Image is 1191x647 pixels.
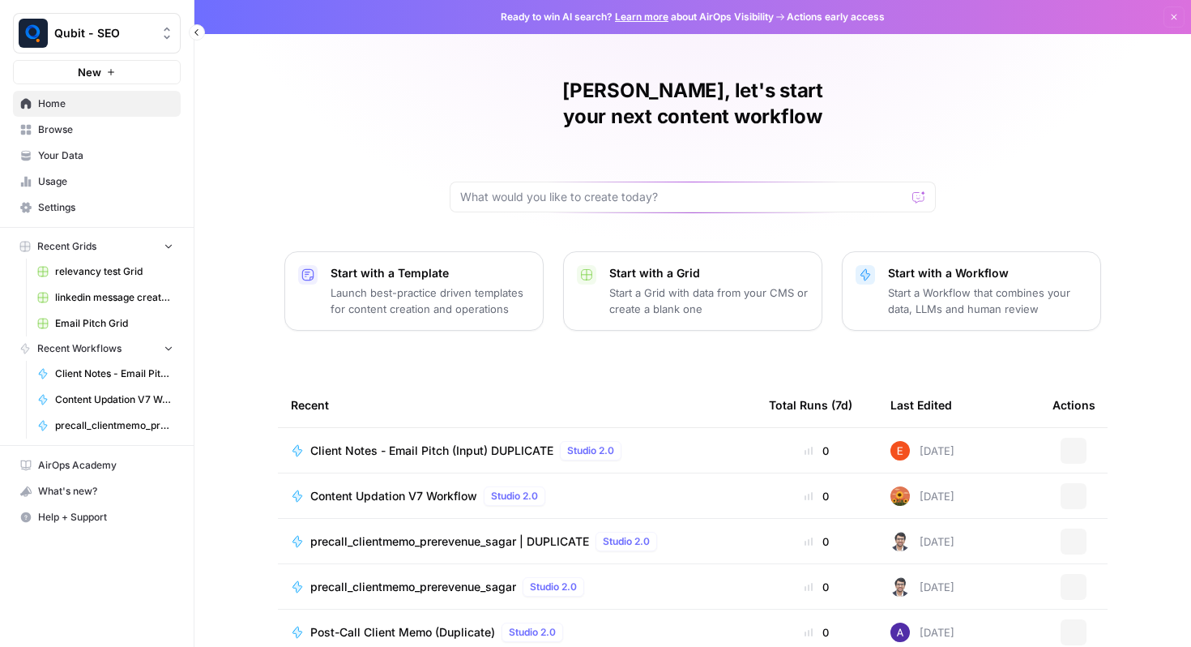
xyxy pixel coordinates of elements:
[450,78,936,130] h1: [PERSON_NAME], let's start your next content workflow
[888,285,1087,317] p: Start a Workflow that combines your data, LLMs and human review
[890,441,910,461] img: ajf8yqgops6ssyjpn8789yzw4nvp
[37,341,122,356] span: Recent Workflows
[769,579,864,595] div: 0
[890,532,954,551] div: [DATE]
[769,383,852,427] div: Total Runs (7d)
[331,285,530,317] p: Launch best-practice driven templates for content creation and operations
[19,19,48,48] img: Qubit - SEO Logo
[769,443,864,459] div: 0
[787,10,885,24] span: Actions early access
[331,265,530,281] p: Start with a Template
[460,189,906,205] input: What would you like to create today?
[13,478,181,504] button: What's new?
[890,383,952,427] div: Last Edited
[38,148,173,163] span: Your Data
[13,169,181,195] a: Usage
[38,510,173,525] span: Help + Support
[291,486,743,506] a: Content Updation V7 WorkflowStudio 2.0
[54,25,152,41] span: Qubit - SEO
[38,458,173,473] span: AirOps Academy
[13,117,181,143] a: Browse
[13,234,181,259] button: Recent Grids
[609,265,809,281] p: Start with a Grid
[55,290,173,305] span: linkedin message creator [PERSON_NAME]
[13,504,181,530] button: Help + Support
[37,239,96,254] span: Recent Grids
[291,383,743,427] div: Recent
[310,624,495,641] span: Post-Call Client Memo (Duplicate)
[30,413,181,439] a: precall_clientmemo_prerevenue_sagar | DUPLICATE
[501,10,774,24] span: Ready to win AI search? about AirOps Visibility
[310,443,553,459] span: Client Notes - Email Pitch (Input) DUPLICATE
[491,489,538,503] span: Studio 2.0
[291,623,743,642] a: Post-Call Client Memo (Duplicate)Studio 2.0
[615,11,668,23] a: Learn more
[38,200,173,215] span: Settings
[890,532,910,551] img: 35tz4koyam3fgiezpr65b8du18d9
[30,285,181,311] a: linkedin message creator [PERSON_NAME]
[769,488,864,504] div: 0
[38,174,173,189] span: Usage
[13,195,181,221] a: Settings
[284,251,544,331] button: Start with a TemplateLaunch best-practice driven templates for content creation and operations
[769,624,864,641] div: 0
[55,366,173,381] span: Client Notes - Email Pitch (Input) DUPLICATE
[55,392,173,407] span: Content Updation V7 Workflow
[890,577,910,597] img: 35tz4koyam3fgiezpr65b8du18d9
[310,488,477,504] span: Content Updation V7 Workflow
[310,579,516,595] span: precall_clientmemo_prerevenue_sagar
[55,418,173,433] span: precall_clientmemo_prerevenue_sagar | DUPLICATE
[78,64,101,80] span: New
[55,316,173,331] span: Email Pitch Grid
[609,285,809,317] p: Start a Grid with data from your CMS or create a blank one
[13,91,181,117] a: Home
[530,580,577,594] span: Studio 2.0
[38,122,173,137] span: Browse
[30,387,181,413] a: Content Updation V7 Workflow
[13,336,181,361] button: Recent Workflows
[842,251,1101,331] button: Start with a WorkflowStart a Workflow that combines your data, LLMs and human review
[291,441,743,461] a: Client Notes - Email Pitch (Input) DUPLICATEStudio 2.0
[13,143,181,169] a: Your Data
[567,443,614,458] span: Studio 2.0
[890,486,954,506] div: [DATE]
[13,60,181,84] button: New
[563,251,822,331] button: Start with a GridStart a Grid with data from your CMS or create a blank one
[509,625,556,640] span: Studio 2.0
[1052,383,1095,427] div: Actions
[603,534,650,549] span: Studio 2.0
[890,623,954,642] div: [DATE]
[30,259,181,285] a: relevancy test Grid
[890,577,954,597] div: [DATE]
[291,532,743,551] a: precall_clientmemo_prerevenue_sagar | DUPLICATEStudio 2.0
[890,486,910,506] img: 9q91i6o64dehxyyk3ewnz09i3rac
[30,361,181,387] a: Client Notes - Email Pitch (Input) DUPLICATE
[888,265,1087,281] p: Start with a Workflow
[310,533,589,550] span: precall_clientmemo_prerevenue_sagar | DUPLICATE
[890,623,910,642] img: 9k00065gwucofwnqynuc2ggvah40
[890,441,954,461] div: [DATE]
[13,13,181,54] button: Workspace: Qubit - SEO
[291,577,743,597] a: precall_clientmemo_prerevenue_sagarStudio 2.0
[38,96,173,111] span: Home
[55,264,173,279] span: relevancy test Grid
[14,479,180,503] div: What's new?
[13,452,181,478] a: AirOps Academy
[30,311,181,336] a: Email Pitch Grid
[769,533,864,550] div: 0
